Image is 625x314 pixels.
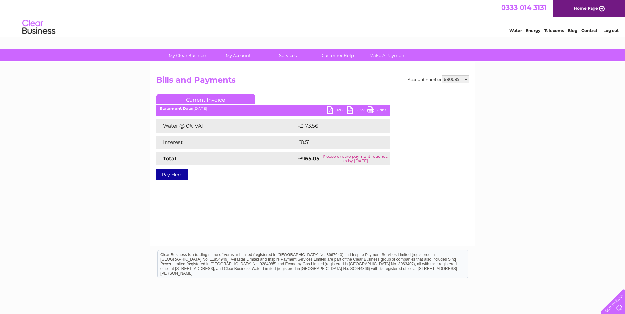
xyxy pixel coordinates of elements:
[603,28,619,33] a: Log out
[211,49,265,61] a: My Account
[160,106,193,111] b: Statement Date:
[408,75,469,83] div: Account number
[156,136,296,149] td: Interest
[347,106,367,116] a: CSV
[156,169,188,180] a: Pay Here
[361,49,415,61] a: Make A Payment
[298,156,319,162] strong: -£165.05
[156,106,390,111] div: [DATE]
[296,119,378,133] td: -£173.56
[544,28,564,33] a: Telecoms
[163,156,176,162] strong: Total
[501,3,547,12] a: 0333 014 3131
[327,106,347,116] a: PDF
[158,4,468,32] div: Clear Business is a trading name of Verastar Limited (registered in [GEOGRAPHIC_DATA] No. 3667643...
[261,49,315,61] a: Services
[526,28,540,33] a: Energy
[156,94,255,104] a: Current Invoice
[156,119,296,133] td: Water @ 0% VAT
[311,49,365,61] a: Customer Help
[161,49,215,61] a: My Clear Business
[367,106,386,116] a: Print
[581,28,597,33] a: Contact
[156,75,469,88] h2: Bills and Payments
[296,136,373,149] td: £8.51
[22,17,56,37] img: logo.png
[509,28,522,33] a: Water
[321,152,390,165] td: Please ensure payment reaches us by [DATE]
[568,28,577,33] a: Blog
